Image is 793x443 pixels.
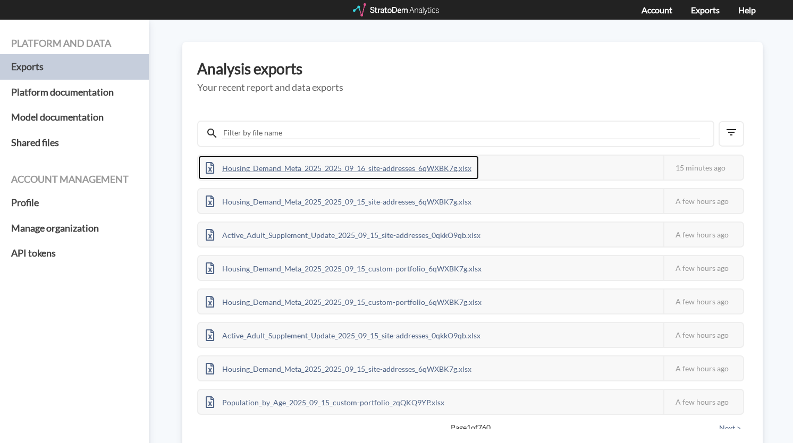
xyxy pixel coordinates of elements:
div: Population_by_Age_2025_09_15_custom-portfolio_zqQKQ9YP.xlsx [198,390,452,414]
a: Housing_Demand_Meta_2025_2025_09_15_custom-portfolio_6qWXBK7g.xlsx [198,262,489,271]
a: Exports [11,54,138,80]
h4: Account management [11,174,138,185]
a: Active_Adult_Supplement_Update_2025_09_15_site-addresses_0qkkO9qb.xlsx [198,329,488,338]
div: Housing_Demand_Meta_2025_2025_09_15_custom-portfolio_6qWXBK7g.xlsx [198,289,489,313]
div: Housing_Demand_Meta_2025_2025_09_16_site-addresses_6qWXBK7g.xlsx [198,156,479,180]
button: Next > [716,422,744,434]
h3: Analysis exports [197,61,748,77]
h4: Platform and data [11,38,138,49]
div: 15 minutes ago [663,156,743,180]
div: A few hours ago [663,356,743,380]
a: Exports [691,5,720,15]
div: Housing_Demand_Meta_2025_2025_09_15_site-addresses_6qWXBK7g.xlsx [198,356,479,380]
span: Page 1 of 760 [234,422,707,433]
h5: Your recent report and data exports [197,82,748,93]
a: Help [738,5,756,15]
a: Platform documentation [11,80,138,105]
a: Manage organization [11,216,138,241]
a: Housing_Demand_Meta_2025_2025_09_15_custom-portfolio_6qWXBK7g.xlsx [198,296,489,305]
a: Profile [11,190,138,216]
a: Population_by_Age_2025_09_15_custom-portfolio_zqQKQ9YP.xlsx [198,396,452,405]
div: A few hours ago [663,256,743,280]
a: API tokens [11,241,138,266]
a: Shared files [11,130,138,156]
div: Housing_Demand_Meta_2025_2025_09_15_custom-portfolio_6qWXBK7g.xlsx [198,256,489,280]
div: A few hours ago [663,223,743,246]
a: Account [642,5,672,15]
a: Model documentation [11,105,138,130]
div: Active_Adult_Supplement_Update_2025_09_15_site-addresses_0qkkO9qb.xlsx [198,323,488,347]
a: Active_Adult_Supplement_Update_2025_09_15_site-addresses_0qkkO9qb.xlsx [198,229,488,238]
div: A few hours ago [663,323,743,347]
div: A few hours ago [663,189,743,213]
input: Filter by file name [222,127,700,139]
a: Housing_Demand_Meta_2025_2025_09_15_site-addresses_6qWXBK7g.xlsx [198,363,479,372]
div: Housing_Demand_Meta_2025_2025_09_15_site-addresses_6qWXBK7g.xlsx [198,189,479,213]
div: A few hours ago [663,390,743,414]
div: Active_Adult_Supplement_Update_2025_09_15_site-addresses_0qkkO9qb.xlsx [198,223,488,246]
a: Housing_Demand_Meta_2025_2025_09_15_site-addresses_6qWXBK7g.xlsx [198,195,479,205]
div: A few hours ago [663,289,743,313]
a: Housing_Demand_Meta_2025_2025_09_16_site-addresses_6qWXBK7g.xlsx [198,162,479,171]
